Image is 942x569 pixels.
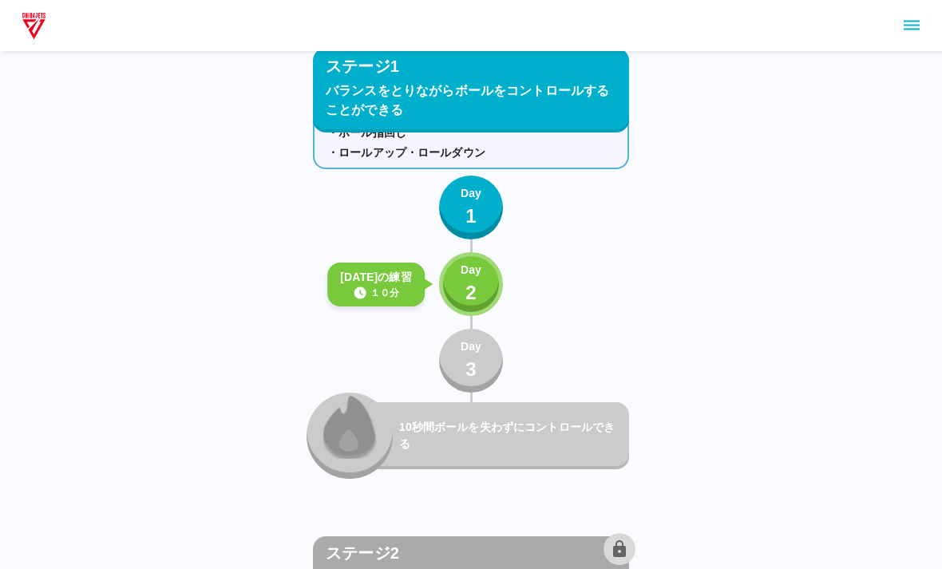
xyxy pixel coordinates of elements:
[465,279,477,307] p: 2
[399,419,623,452] p: 10秒間ボールを失わずにコントロールできる
[326,541,399,565] p: ステージ2
[307,393,393,479] button: locked_fire_icon
[327,124,615,141] p: ・ボール指回し
[461,338,481,355] p: Day
[327,144,615,161] p: ・ロールアップ・ロールダウン
[340,269,412,286] p: [DATE]の練習
[898,12,925,39] button: sidemenu
[465,202,477,231] p: 1
[461,185,481,202] p: Day
[19,10,49,41] img: dummy
[439,252,503,316] button: Day2
[326,81,616,120] p: バランスをとりながらボールをコントロールすることができる
[461,262,481,279] p: Day
[439,176,503,239] button: Day1
[323,393,377,459] img: locked_fire_icon
[326,54,399,78] p: ステージ1
[439,329,503,393] button: Day3
[370,286,399,300] p: １０分
[465,355,477,384] p: 3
